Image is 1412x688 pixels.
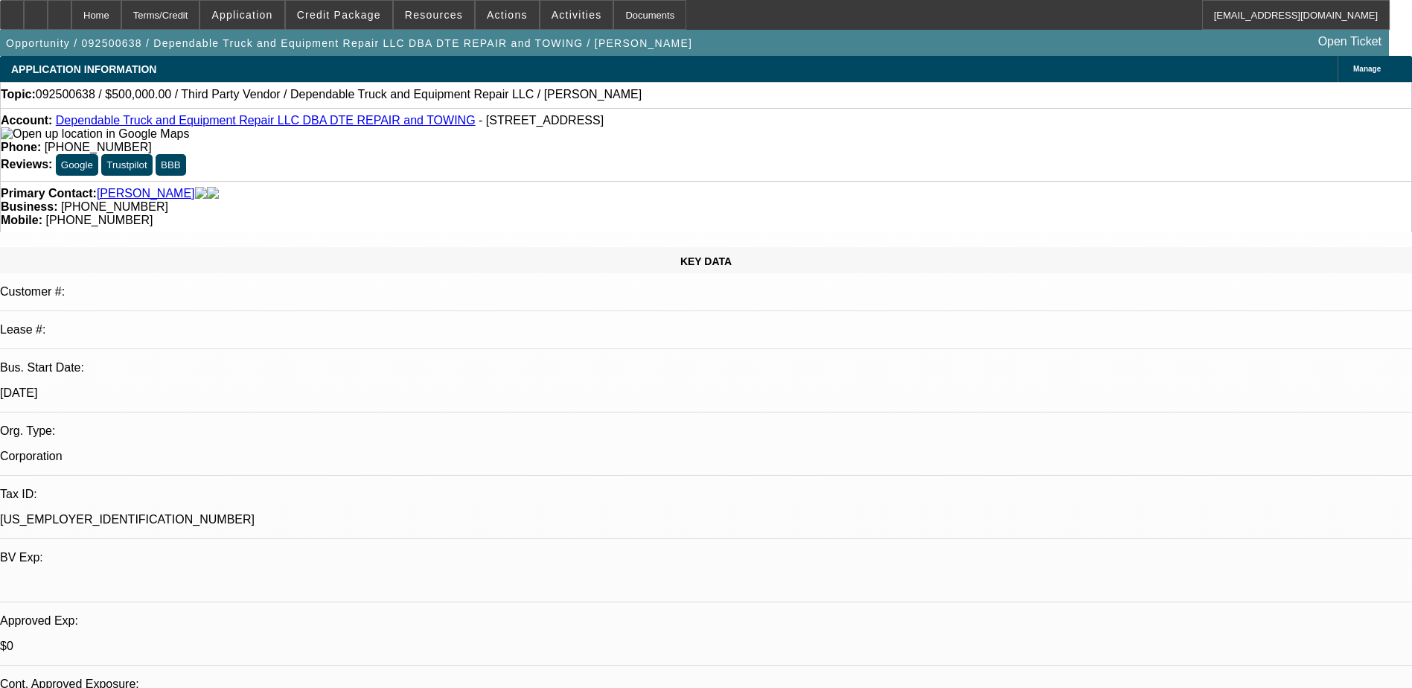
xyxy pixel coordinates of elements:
[200,1,284,29] button: Application
[1,127,189,140] a: View Google Maps
[479,114,604,127] span: - [STREET_ADDRESS]
[156,154,186,176] button: BBB
[97,187,195,200] a: [PERSON_NAME]
[1,187,97,200] strong: Primary Contact:
[45,214,153,226] span: [PHONE_NUMBER]
[61,200,168,213] span: [PHONE_NUMBER]
[552,9,602,21] span: Activities
[195,187,207,200] img: facebook-icon.png
[1,88,36,101] strong: Topic:
[394,1,474,29] button: Resources
[540,1,613,29] button: Activities
[1,200,57,213] strong: Business:
[1,158,52,171] strong: Reviews:
[405,9,463,21] span: Resources
[11,63,156,75] span: APPLICATION INFORMATION
[297,9,381,21] span: Credit Package
[211,9,272,21] span: Application
[207,187,219,200] img: linkedin-icon.png
[680,255,732,267] span: KEY DATA
[36,88,642,101] span: 092500638 / $500,000.00 / Third Party Vendor / Dependable Truck and Equipment Repair LLC / [PERSO...
[1312,29,1387,54] a: Open Ticket
[1,127,189,141] img: Open up location in Google Maps
[1,141,41,153] strong: Phone:
[1353,65,1381,73] span: Manage
[1,214,42,226] strong: Mobile:
[286,1,392,29] button: Credit Package
[487,9,528,21] span: Actions
[6,37,692,49] span: Opportunity / 092500638 / Dependable Truck and Equipment Repair LLC DBA DTE REPAIR and TOWING / [...
[1,114,52,127] strong: Account:
[101,154,152,176] button: Trustpilot
[45,141,152,153] span: [PHONE_NUMBER]
[56,154,98,176] button: Google
[56,114,476,127] a: Dependable Truck and Equipment Repair LLC DBA DTE REPAIR and TOWING
[476,1,539,29] button: Actions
